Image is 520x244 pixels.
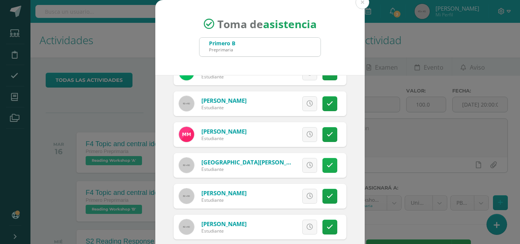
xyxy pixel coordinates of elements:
div: Estudiante [201,135,247,142]
a: [PERSON_NAME] [201,97,247,104]
img: 60x60 [179,96,194,111]
div: Preprimaria [209,47,235,53]
div: Estudiante [201,197,247,203]
div: Estudiante [201,166,293,172]
img: 60x60 [179,188,194,204]
div: Estudiante [201,73,247,80]
div: Estudiante [201,228,247,234]
a: [GEOGRAPHIC_DATA][PERSON_NAME] [201,158,305,166]
div: Estudiante [201,104,247,111]
span: Toma de [217,17,317,31]
a: [PERSON_NAME] [201,128,247,135]
img: 60x60 [179,219,194,234]
a: [PERSON_NAME] [201,189,247,197]
a: [PERSON_NAME] [201,220,247,228]
img: 2f58bb25ff9cc87d482f3bad33dc03a0.png [179,127,194,142]
strong: asistencia [263,17,317,31]
input: Busca un grado o sección aquí... [199,38,321,56]
img: 60x60 [179,158,194,173]
div: Primero B [209,40,235,47]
